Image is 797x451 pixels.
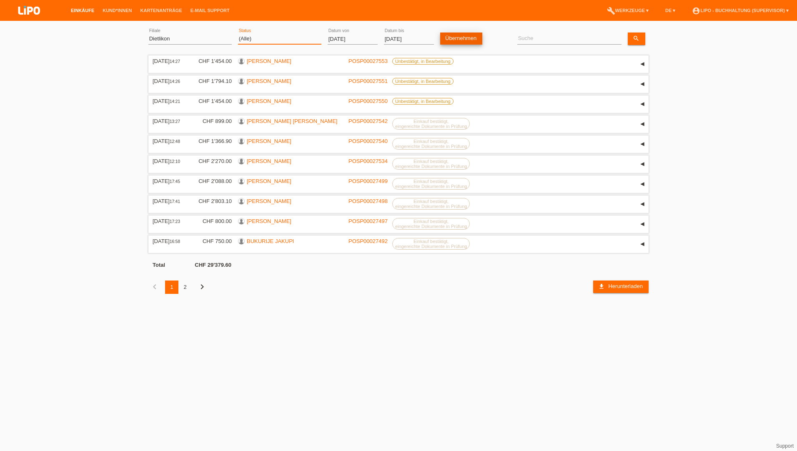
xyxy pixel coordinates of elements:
div: auf-/zuklappen [636,78,649,90]
div: [DATE] [153,78,186,84]
a: [PERSON_NAME] [247,178,291,184]
label: Unbestätigt, in Bearbeitung [392,58,454,65]
a: POSP00027553 [348,58,388,64]
div: auf-/zuklappen [636,238,649,251]
i: build [607,7,615,15]
div: CHF 1'366.90 [192,138,232,144]
a: [PERSON_NAME] [247,98,291,104]
div: [DATE] [153,98,186,104]
label: Einkauf bestätigt, eingereichte Dokumente in Prüfung [392,218,470,230]
a: [PERSON_NAME] [PERSON_NAME] [247,118,337,124]
div: CHF 800.00 [192,218,232,224]
a: [PERSON_NAME] [247,58,291,64]
span: 14:26 [170,79,180,84]
a: POSP00027551 [348,78,388,84]
a: account_circleLIPO - Buchhaltung (Supervisor) ▾ [688,8,793,13]
a: POSP00027497 [348,218,388,224]
label: Einkauf bestätigt, eingereichte Dokumente in Prüfung [392,118,470,130]
label: Einkauf bestätigt, eingereichte Dokumente in Prüfung [392,158,470,170]
a: POSP00027498 [348,198,388,204]
a: POSP00027540 [348,138,388,144]
span: 17:45 [170,179,180,184]
a: [PERSON_NAME] [247,158,291,164]
i: chevron_left [150,282,160,292]
span: 17:41 [170,199,180,204]
a: POSP00027499 [348,178,388,184]
div: auf-/zuklappen [636,98,649,110]
div: 2 [178,281,192,294]
b: Total [153,262,165,268]
a: POSP00027534 [348,158,388,164]
a: POSP00027542 [348,118,388,124]
div: [DATE] [153,138,186,144]
a: DE ▾ [661,8,679,13]
a: [PERSON_NAME] [247,78,291,84]
div: CHF 899.00 [192,118,232,124]
span: 14:27 [170,59,180,64]
i: search [633,35,639,42]
div: auf-/zuklappen [636,138,649,150]
a: search [628,33,645,45]
a: LIPO pay [8,17,50,23]
div: auf-/zuklappen [636,198,649,210]
div: [DATE] [153,178,186,184]
span: 12:48 [170,139,180,144]
span: 12:10 [170,159,180,164]
div: CHF 2'803.10 [192,198,232,204]
label: Einkauf bestätigt, eingereichte Dokumente in Prüfung [392,178,470,190]
div: CHF 1'794.10 [192,78,232,84]
div: [DATE] [153,198,186,204]
a: [PERSON_NAME] [247,138,291,144]
div: auf-/zuklappen [636,178,649,190]
i: account_circle [692,7,700,15]
label: Einkauf bestätigt, eingereichte Dokumente in Prüfung [392,198,470,210]
a: download Herunterladen [593,281,649,293]
div: [DATE] [153,218,186,224]
div: CHF 750.00 [192,238,232,244]
label: Einkauf bestätigt, eingereichte Dokumente in Prüfung [392,238,470,250]
a: BUKURIJE JAKUPI [247,238,294,244]
span: 13:27 [170,119,180,124]
a: Kund*innen [98,8,136,13]
span: 16:58 [170,239,180,244]
a: [PERSON_NAME] [247,198,291,204]
div: auf-/zuklappen [636,118,649,130]
div: CHF 1'454.00 [192,58,232,64]
div: CHF 2'088.00 [192,178,232,184]
div: 1 [165,281,178,294]
span: 14:21 [170,99,180,104]
a: E-Mail Support [186,8,234,13]
i: chevron_right [197,282,207,292]
b: CHF 29'379.60 [195,262,231,268]
div: [DATE] [153,158,186,164]
div: [DATE] [153,58,186,64]
div: auf-/zuklappen [636,218,649,231]
a: Kartenanträge [136,8,186,13]
div: auf-/zuklappen [636,158,649,170]
a: POSP00027550 [348,98,388,104]
label: Einkauf bestätigt, eingereichte Dokumente in Prüfung [392,138,470,150]
a: POSP00027492 [348,238,388,244]
a: buildWerkzeuge ▾ [603,8,653,13]
div: [DATE] [153,238,186,244]
label: Unbestätigt, in Bearbeitung [392,98,454,105]
div: CHF 1'454.00 [192,98,232,104]
a: Einkäufe [67,8,98,13]
span: 17:23 [170,219,180,224]
span: Herunterladen [608,283,642,289]
a: [PERSON_NAME] [247,218,291,224]
a: Support [776,443,794,449]
div: [DATE] [153,118,186,124]
a: Übernehmen [440,33,482,45]
div: CHF 2'270.00 [192,158,232,164]
i: download [598,283,605,290]
label: Unbestätigt, in Bearbeitung [392,78,454,85]
div: auf-/zuklappen [636,58,649,70]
